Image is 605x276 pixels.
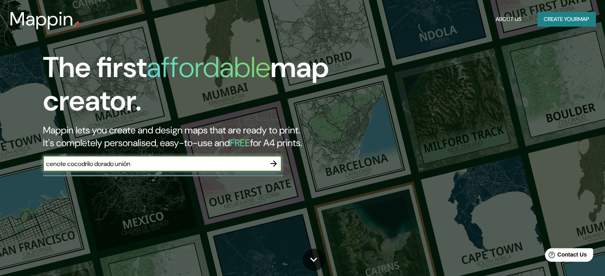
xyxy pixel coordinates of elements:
iframe: Help widget launcher [534,245,596,267]
img: mappin-pin [74,21,80,27]
button: About Us [492,12,525,27]
h3: Mappin [10,8,74,30]
h1: The first map creator. [43,51,346,124]
input: Choose your favourite place [43,159,266,168]
h5: FREE [230,137,250,149]
h2: Mappin lets you create and design maps that are ready to print. It's completely personalised, eas... [43,124,346,149]
button: Create yourmap [537,12,595,27]
h1: affordable [147,49,270,86]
